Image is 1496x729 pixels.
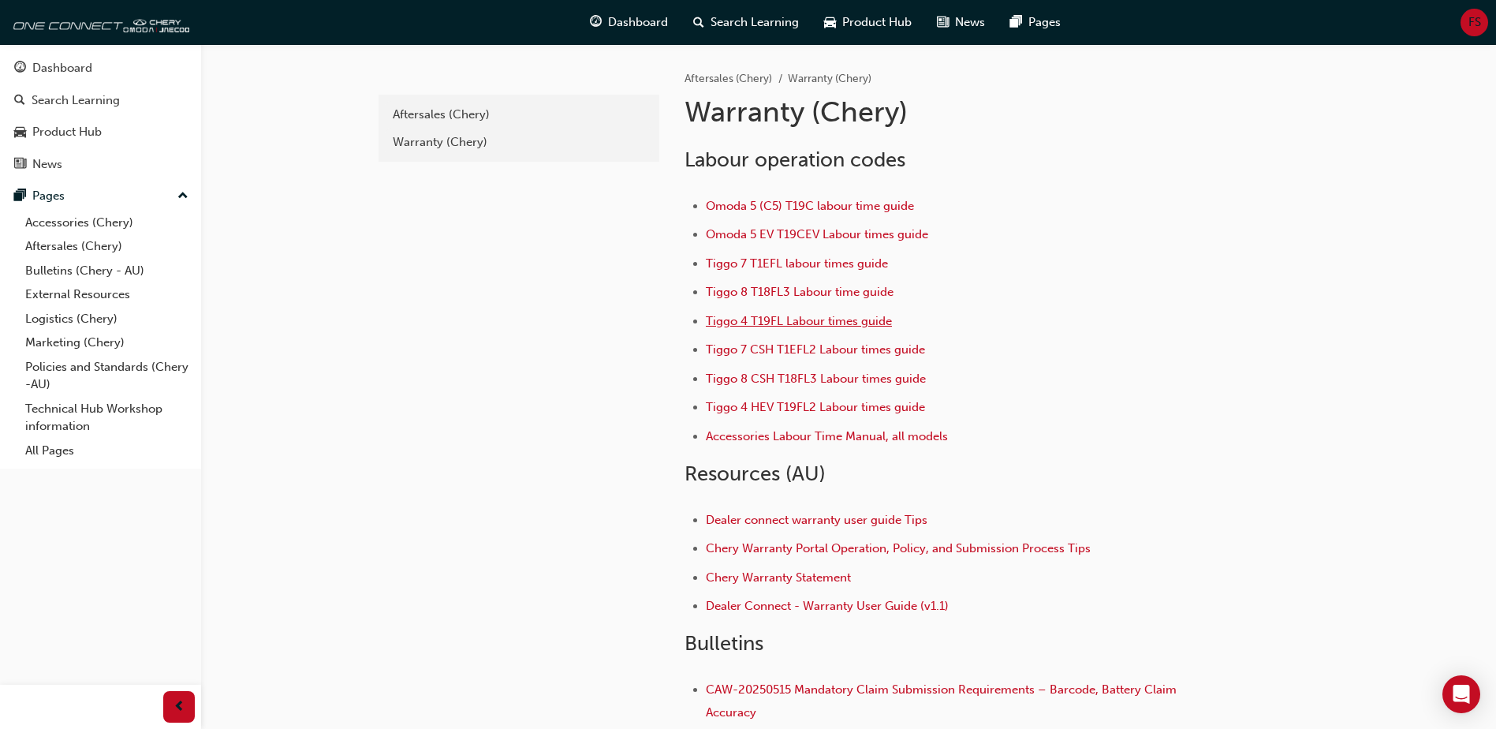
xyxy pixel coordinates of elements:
[385,129,653,156] a: Warranty (Chery)
[393,106,645,124] div: Aftersales (Chery)
[685,95,1202,129] h1: Warranty (Chery)
[19,397,195,439] a: Technical Hub Workshop information
[706,285,893,299] a: Tiggo 8 T18FL3 Labour time guide
[19,282,195,307] a: External Resources
[385,101,653,129] a: Aftersales (Chery)
[173,697,185,717] span: prev-icon
[693,13,704,32] span: search-icon
[19,259,195,283] a: Bulletins (Chery - AU)
[14,189,26,204] span: pages-icon
[706,342,925,357] a: Tiggo 7 CSH T1EFL2 Labour times guide
[811,6,924,39] a: car-iconProduct Hub
[998,6,1073,39] a: pages-iconPages
[6,181,195,211] button: Pages
[1461,9,1488,36] button: FS
[32,59,92,77] div: Dashboard
[706,541,1091,555] a: Chery Warranty Portal Operation, Policy, and Submission Process Tips
[32,187,65,205] div: Pages
[706,256,888,271] a: Tiggo 7 T1EFL labour times guide
[19,439,195,463] a: All Pages
[681,6,811,39] a: search-iconSearch Learning
[8,6,189,38] img: oneconnect
[706,599,949,613] a: Dealer Connect - Warranty User Guide (v1.1)
[706,570,851,585] a: Chery Warranty Statement
[685,72,772,85] a: Aftersales (Chery)
[706,682,1180,720] a: CAW-20250515 Mandatory Claim Submission Requirements – Barcode, Battery Claim Accuracy
[608,13,668,32] span: Dashboard
[788,70,871,88] li: Warranty (Chery)
[685,631,763,656] span: Bulletins
[19,331,195,355] a: Marketing (Chery)
[6,50,195,181] button: DashboardSearch LearningProduct HubNews
[32,155,62,174] div: News
[32,92,120,110] div: Search Learning
[685,462,826,486] span: Resources (AU)
[706,513,927,527] a: Dealer connect warranty user guide Tips
[706,314,892,328] a: Tiggo 4 T19FL Labour times guide
[842,13,912,32] span: Product Hub
[14,158,26,172] span: news-icon
[955,13,985,32] span: News
[706,199,914,213] a: Omoda 5 (C5) T19C labour time guide
[685,148,905,172] span: Labour operation codes
[19,355,195,397] a: Policies and Standards (Chery -AU)
[19,307,195,331] a: Logistics (Chery)
[1442,675,1480,713] div: Open Intercom Messenger
[177,186,188,207] span: up-icon
[924,6,998,39] a: news-iconNews
[32,123,102,141] div: Product Hub
[14,125,26,140] span: car-icon
[577,6,681,39] a: guage-iconDashboard
[6,118,195,147] a: Product Hub
[6,150,195,179] a: News
[1468,13,1481,32] span: FS
[14,62,26,76] span: guage-icon
[19,234,195,259] a: Aftersales (Chery)
[706,400,925,414] a: Tiggo 4 HEV T19FL2 Labour times guide
[937,13,949,32] span: news-icon
[19,211,195,235] a: Accessories (Chery)
[1010,13,1022,32] span: pages-icon
[824,13,836,32] span: car-icon
[711,13,799,32] span: Search Learning
[706,227,928,241] a: Omoda 5 EV T19CEV Labour times guide
[6,86,195,115] a: Search Learning
[14,94,25,108] span: search-icon
[1028,13,1061,32] span: Pages
[706,429,948,443] a: Accessories Labour Time Manual, all models
[393,133,645,151] div: Warranty (Chery)
[6,54,195,83] a: Dashboard
[590,13,602,32] span: guage-icon
[706,372,926,386] a: Tiggo 8 CSH T18FL3 Labour times guide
